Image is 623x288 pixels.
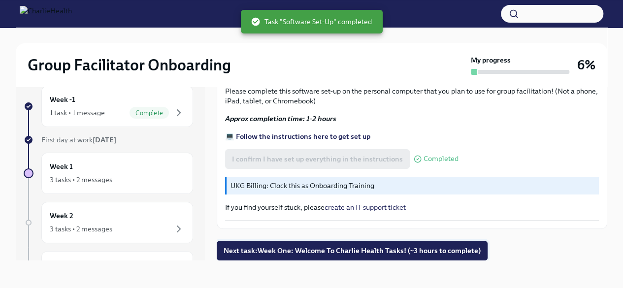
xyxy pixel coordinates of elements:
button: Next task:Week One: Welcome To Charlie Health Tasks! (~3 hours to complete) [217,241,488,260]
a: Week -11 task • 1 messageComplete [24,86,193,127]
strong: [DATE] [93,135,116,144]
strong: My progress [471,55,511,65]
h6: Week 2 [50,210,73,221]
img: CharlieHealth [20,6,72,22]
span: Complete [130,109,169,117]
span: Next task : Week One: Welcome To Charlie Health Tasks! (~3 hours to complete) [224,246,481,256]
span: Completed [424,155,459,162]
div: 1 task • 1 message [50,108,105,118]
p: If you find yourself stuck, please [225,202,599,212]
a: 💻 Follow the instructions here to get set up [225,132,370,141]
a: create an IT support ticket [325,203,406,212]
p: UKG Billing: Clock this as Onboarding Training [230,181,595,191]
a: First day at work[DATE] [24,135,193,145]
a: Week 13 tasks • 2 messages [24,153,193,194]
h6: Week 3 [50,259,73,270]
strong: Approx completion time: 1-2 hours [225,114,336,123]
div: 3 tasks • 2 messages [50,224,112,234]
h6: Week -1 [50,94,75,105]
span: First day at work [41,135,116,144]
a: Week 23 tasks • 2 messages [24,202,193,243]
span: Task "Software Set-Up" completed [251,17,372,27]
h2: Group Facilitator Onboarding [28,55,231,75]
div: 3 tasks • 2 messages [50,175,112,185]
h3: 6% [577,56,595,74]
p: Please complete this software set-up on the personal computer that you plan to use for group faci... [225,86,599,106]
h6: Week 1 [50,161,73,172]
